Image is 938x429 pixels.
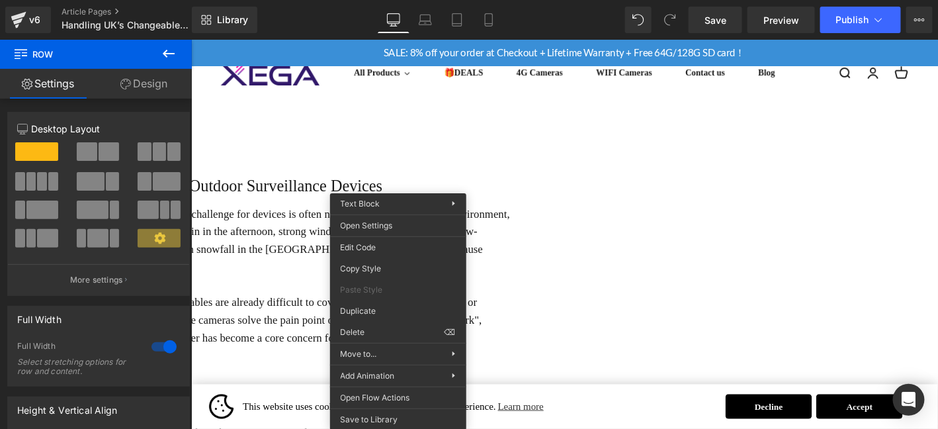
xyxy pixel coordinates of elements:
[573,380,665,406] a: Decline
[217,14,248,26] span: Library
[165,29,245,42] a: All Products
[17,122,180,136] p: Desktop Layout
[341,242,456,254] span: Edit Code
[341,199,380,209] span: Text Block
[378,7,409,33] a: Desktop
[341,263,456,275] span: Copy Style
[96,69,192,99] a: Design
[26,11,43,28] div: v6
[13,40,146,69] span: Row
[341,220,456,232] span: Open Settings
[473,7,505,33] a: Mobile
[62,7,214,17] a: Article Pages
[271,29,314,42] span: 🎁DEALS
[434,29,494,42] span: WIFI Cameras
[773,389,781,397] span: Close the cookie banner
[424,29,504,42] a: WIFI Cameras
[341,326,445,338] span: Delete
[820,7,901,33] button: Publish
[192,7,257,33] a: New Library
[906,7,933,33] button: More
[763,13,799,27] span: Preview
[8,264,189,295] button: More settings
[17,358,136,376] div: Select stretching options for row and content.
[341,348,452,360] span: Move to...
[441,7,473,33] a: Tablet
[261,29,323,42] a: 🎁DEALS
[341,392,456,404] span: Open Flow Actions
[625,7,652,33] button: Undo
[349,29,398,42] span: 4G Cameras
[17,397,117,416] div: Height & Vertical Align
[5,7,51,33] a: v6
[62,20,189,30] span: Handling UK’s Changeable Weather: Durability Tests of Solar 4G Surveillance Cameras
[445,326,456,338] span: ⌫
[175,29,224,42] span: All Products
[608,29,626,42] span: Blog
[341,284,456,296] span: Paste Style
[339,29,408,42] a: 4G Cameras
[341,305,456,317] span: Duplicate
[17,341,138,355] div: Full Width
[747,7,815,33] a: Preview
[19,380,46,406] img: logo
[341,414,456,426] span: Save to Library
[530,29,572,42] span: Contact us
[670,380,763,406] a: Accept
[520,29,582,42] a: Contact us
[836,15,869,25] span: Publish
[409,7,441,33] a: Laptop
[56,383,562,403] span: This website uses cookies to ensure you get the best experience.
[893,384,925,416] div: Open Intercom Messenger
[327,383,380,403] a: Learn more
[657,7,683,33] button: Redo
[341,370,452,382] span: Add Animation
[17,307,62,325] div: Full Width
[598,29,636,42] a: Blog
[704,13,726,27] span: Save
[70,274,123,286] p: More settings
